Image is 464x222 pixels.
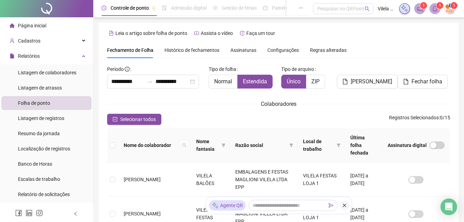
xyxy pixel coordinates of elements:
[329,203,333,208] span: send
[18,131,60,136] span: Resumo da jornada
[299,6,303,10] span: ellipsis
[240,31,245,36] span: history
[125,67,130,72] span: info-circle
[120,115,156,123] span: Selecionar todos
[432,6,438,12] span: bell
[147,79,153,84] span: swap-right
[18,38,40,44] span: Cadastros
[235,141,286,149] span: Razão social
[351,77,392,86] span: [PERSON_NAME]
[263,6,268,10] span: dashboard
[26,210,32,216] span: linkedin
[221,143,226,147] span: filter
[303,138,334,153] span: Local de trabalho
[388,141,427,149] span: Assinatura digital
[288,140,295,150] span: filter
[411,77,442,86] span: Fechar folha
[171,5,207,11] span: Admissão digital
[212,202,219,209] img: sparkle-icon.fc2bf0ac1784a2077858766a79e2daf3.svg
[209,65,236,73] span: Tipo de folha
[18,176,60,182] span: Escalas de trabalho
[181,140,188,150] span: search
[297,163,345,197] td: VILELA FESTAS LOJA 1
[124,211,161,216] span: [PERSON_NAME]
[230,163,297,197] td: EMBALAGENS E FESTAS MAGLIONI VILELA LTDA EPP
[124,141,180,149] span: Nome do colaborador
[378,5,395,12] span: Vilela Festas
[281,65,314,73] span: Tipo de arquivo
[109,31,114,36] span: file-text
[18,100,50,106] span: Folha de ponto
[310,48,347,53] span: Regras alteradas
[182,143,187,147] span: search
[261,101,296,107] span: Colaboradores
[73,211,78,216] span: left
[115,30,187,36] span: Leia o artigo sobre folha de ponto
[18,23,46,28] span: Página inicial
[389,115,439,120] span: Registros Selecionados
[191,163,230,197] td: VILELA BALÕES
[15,210,22,216] span: facebook
[441,198,457,215] div: Open Intercom Messenger
[209,200,246,211] div: Agente QR
[18,53,40,59] span: Relatórios
[18,192,70,197] span: Relatório de solicitações
[439,3,441,8] span: 1
[18,70,76,75] span: Listagem de colaboradores
[417,6,423,12] span: notification
[287,78,301,85] span: Único
[162,6,167,10] span: file-done
[289,143,293,147] span: filter
[152,6,156,10] span: pushpin
[267,48,299,53] span: Configurações
[364,6,370,11] span: search
[107,47,153,53] span: Fechamento de Folha
[272,5,299,11] span: Painel do DP
[214,78,232,85] span: Normal
[337,143,341,147] span: filter
[451,2,457,9] sup: Atualize o seu contato no menu Meus Dados
[107,66,124,72] span: Período
[10,54,15,58] span: file
[401,5,408,12] img: sparkle-icon.fc2bf0ac1784a2077858766a79e2daf3.svg
[18,85,62,91] span: Listagem de atrasos
[102,6,106,10] span: clock-circle
[246,30,275,36] span: Faça um tour
[111,5,149,11] span: Controle de ponto
[164,47,219,53] span: Histórico de fechamentos
[389,114,450,125] span: : 0 / 15
[10,38,15,43] span: user-add
[18,115,64,121] span: Listagem de registros
[222,5,257,11] span: Gestão de férias
[220,136,227,154] span: filter
[342,79,348,84] span: file
[196,138,219,153] span: Nome fantasia
[201,30,233,36] span: Assista o vídeo
[107,114,161,125] button: Selecionar todos
[230,48,256,53] span: Assinaturas
[436,2,443,9] sup: 1
[18,146,70,151] span: Localização de registros
[10,23,15,28] span: home
[36,210,43,216] span: instagram
[403,79,409,84] span: file
[113,117,117,122] span: check-square
[335,136,342,154] span: filter
[423,3,425,8] span: 1
[147,79,153,84] span: to
[124,177,161,182] span: [PERSON_NAME]
[311,78,320,85] span: ZIP
[445,3,455,14] img: 9766
[345,163,382,197] td: [DATE] a [DATE]
[345,128,382,163] th: Última folha fechada
[337,75,398,89] button: [PERSON_NAME]
[194,31,199,36] span: youtube
[243,78,267,85] span: Estendida
[420,2,427,9] sup: 1
[18,161,52,167] span: Banco de Horas
[398,75,448,89] button: Fechar folha
[342,203,347,208] span: close
[453,3,455,8] span: 1
[213,6,218,10] span: sun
